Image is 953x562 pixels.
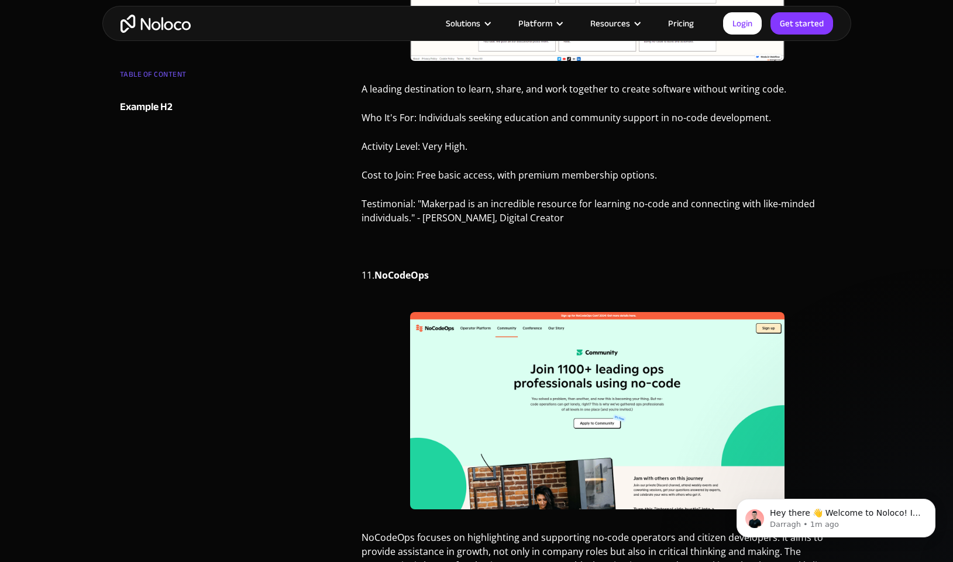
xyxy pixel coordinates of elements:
div: Platform [504,16,576,31]
p: Cost to Join: Free basic access, with premium membership options. [362,168,834,191]
div: TABLE OF CONTENT [120,66,262,89]
a: Get started [770,12,833,35]
p: A leading destination to learn, share, and work together to create software without writing code. [362,82,834,105]
p: 11. [362,268,834,291]
div: Platform [518,16,552,31]
p: Activity Level: Very High. [362,139,834,162]
a: Login [723,12,762,35]
div: Resources [576,16,653,31]
a: Example H2 [120,98,262,116]
div: Solutions [431,16,504,31]
p: Who It's For: Individuals seeking education and community support in no-code development. [362,111,834,133]
p: Testimonial: "Makerpad is an incredible resource for learning no-code and connecting with like-mi... [362,197,834,234]
a: home [121,15,191,33]
div: Example H2 [120,98,173,116]
iframe: Intercom notifications message [719,474,953,556]
div: Solutions [446,16,480,31]
div: Resources [590,16,630,31]
a: Pricing [653,16,708,31]
strong: NoCodeOps [374,269,429,282]
p: ‍ [362,239,834,262]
